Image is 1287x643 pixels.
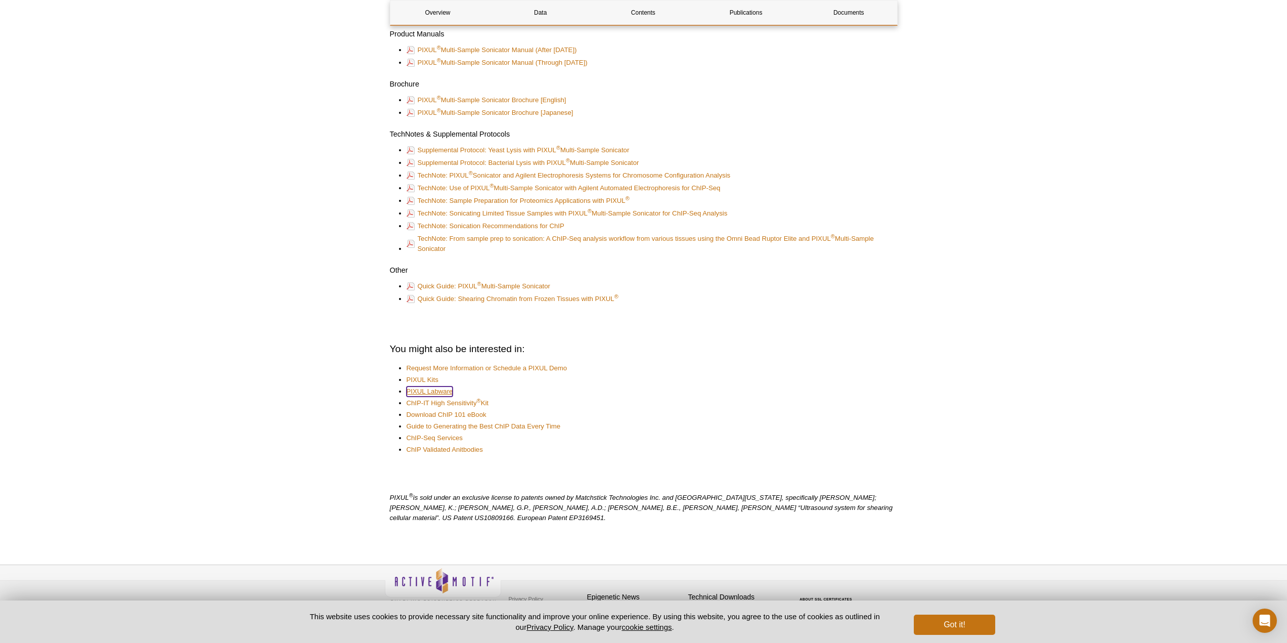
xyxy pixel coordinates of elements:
[409,492,413,498] sup: ®
[437,57,441,63] sup: ®
[477,397,481,403] sup: ®
[407,421,561,432] a: Guide to Generating the Best ChIP Data Every Time
[490,183,494,189] sup: ®
[390,1,485,25] a: Overview
[437,107,441,113] sup: ®
[831,233,835,239] sup: ®
[477,280,481,286] sup: ®
[407,410,486,420] a: Download ChIP 101 eBook
[622,623,672,631] button: cookie settings
[407,94,566,106] a: PIXUL®Multi-Sample Sonicator Brochure [English]
[407,220,564,232] a: TechNote: Sonication Recommendations for ChIP
[1253,609,1277,633] div: Open Intercom Messenger
[407,182,721,194] a: TechNote: Use of PIXUL®Multi-Sample Sonicator with Agilent Automated Electrophoresis for ChIP-Seq
[390,128,898,140] h3: TechNotes & Supplemental Protocols
[698,1,793,25] a: Publications
[801,1,896,25] a: Documents
[800,597,852,601] a: ABOUT SSL CERTIFICATES
[407,107,573,119] a: PIXUL®Multi-Sample Sonicator Brochure [Japanese]
[390,494,893,522] em: PIXUL is sold under an exclusive license to patents owned by Matchstick Technologies Inc. and [GE...
[493,1,588,25] a: Data
[437,95,441,101] sup: ®
[626,195,630,201] sup: ®
[407,375,438,385] a: PIXUL Kits
[407,233,887,255] a: TechNote: From sample prep to sonication: A ChIP-Seq analysis workflow from various tissues using...
[390,78,898,90] h3: Brochure
[407,157,639,169] a: Supplemental Protocol: Bacterial Lysis with PIXUL®Multi-Sample Sonicator
[587,593,683,602] h4: Epigenetic News
[385,565,501,606] img: Active Motif,
[407,57,588,69] a: PIXUL®Multi-Sample Sonicator Manual (Through [DATE])
[390,342,898,356] h2: You might also be interested in:
[469,170,473,176] sup: ®
[407,433,463,443] a: ChIP-Seq Services
[407,280,550,292] a: Quick Guide: PIXUL®Multi-Sample Sonicator
[506,591,546,607] a: Privacy Policy
[914,615,995,635] button: Got it!
[688,593,784,602] h4: Technical Downloads
[526,623,573,631] a: Privacy Policy
[789,583,865,605] table: Click to Verify - This site chose Symantec SSL for secure e-commerce and confidential communicati...
[407,445,483,455] a: ChIP Validated Anitbodies
[407,293,618,305] a: Quick Guide: Shearing Chromatin from Frozen Tissues with PIXUL®
[292,611,898,632] p: This website uses cookies to provide necessary site functionality and improve your online experie...
[407,169,731,182] a: TechNote: PIXUL®Sonicator and Agilent Electrophoresis Systems for Chromosome Configuration Analysis
[588,208,592,214] sup: ®
[596,1,691,25] a: Contents
[437,45,441,51] sup: ®
[407,44,577,56] a: PIXUL®Multi-Sample Sonicator Manual (After [DATE])
[566,157,570,163] sup: ®
[407,144,630,156] a: Supplemental Protocol: Yeast Lysis with PIXUL®Multi-Sample Sonicator
[614,293,618,299] sup: ®
[407,207,728,220] a: TechNote: Sonicating Limited Tissue Samples with PIXUL®Multi-Sample Sonicator for ChIP-Seq Analysis
[407,398,489,408] a: ChIP-IT High Sensitivity®Kit
[407,195,630,207] a: TechNote: Sample Preparation for Proteomics Applications with PIXUL®
[390,28,898,40] h3: Product Manuals
[407,387,453,397] a: PIXUL Labware
[407,363,567,373] a: Request More Information or Schedule a PIXUL Demo
[556,145,560,151] sup: ®
[390,264,898,276] h3: Other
